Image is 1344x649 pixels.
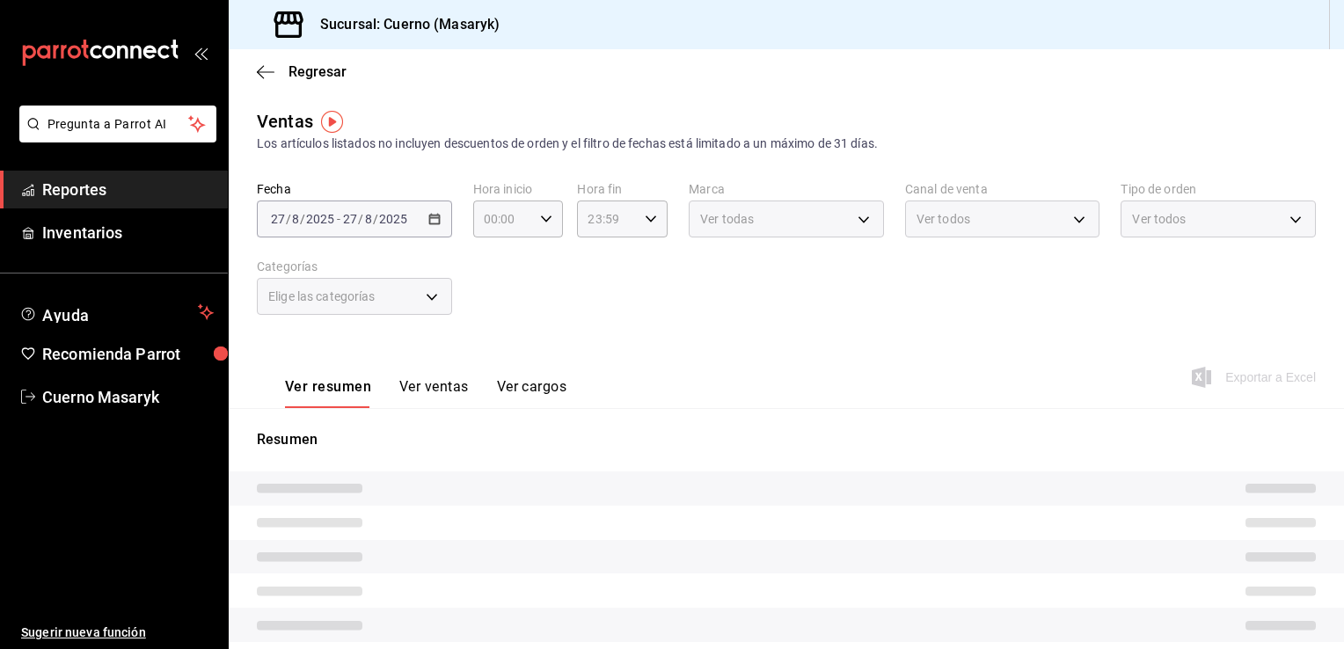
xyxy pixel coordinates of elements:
button: open_drawer_menu [194,46,208,60]
span: Elige las categorías [268,288,376,305]
span: Ver todas [700,210,754,228]
button: Ver ventas [399,378,469,408]
label: Hora fin [577,183,668,195]
input: ---- [378,212,408,226]
button: Pregunta a Parrot AI [19,106,216,142]
label: Categorías [257,260,452,273]
label: Tipo de orden [1121,183,1316,195]
div: navigation tabs [285,378,566,408]
span: Inventarios [42,221,214,244]
label: Fecha [257,183,452,195]
span: - [337,212,340,226]
span: / [286,212,291,226]
span: / [300,212,305,226]
button: Ver resumen [285,378,371,408]
span: Reportes [42,178,214,201]
span: / [358,212,363,226]
span: / [373,212,378,226]
p: Resumen [257,429,1316,450]
button: Regresar [257,63,347,80]
h3: Sucursal: Cuerno (Masaryk) [306,14,500,35]
label: Marca [689,183,884,195]
span: Pregunta a Parrot AI [47,115,189,134]
div: Ventas [257,108,313,135]
span: Ver todos [917,210,970,228]
input: -- [342,212,358,226]
div: Los artículos listados no incluyen descuentos de orden y el filtro de fechas está limitado a un m... [257,135,1316,153]
span: Ver todos [1132,210,1186,228]
input: ---- [305,212,335,226]
span: Cuerno Masaryk [42,385,214,409]
span: Sugerir nueva función [21,623,214,642]
label: Canal de venta [905,183,1100,195]
input: -- [270,212,286,226]
input: -- [364,212,373,226]
a: Pregunta a Parrot AI [12,128,216,146]
button: Ver cargos [497,378,567,408]
input: -- [291,212,300,226]
img: Tooltip marker [321,111,343,133]
span: Ayuda [42,302,191,323]
label: Hora inicio [473,183,564,195]
span: Recomienda Parrot [42,342,214,366]
span: Regresar [289,63,347,80]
